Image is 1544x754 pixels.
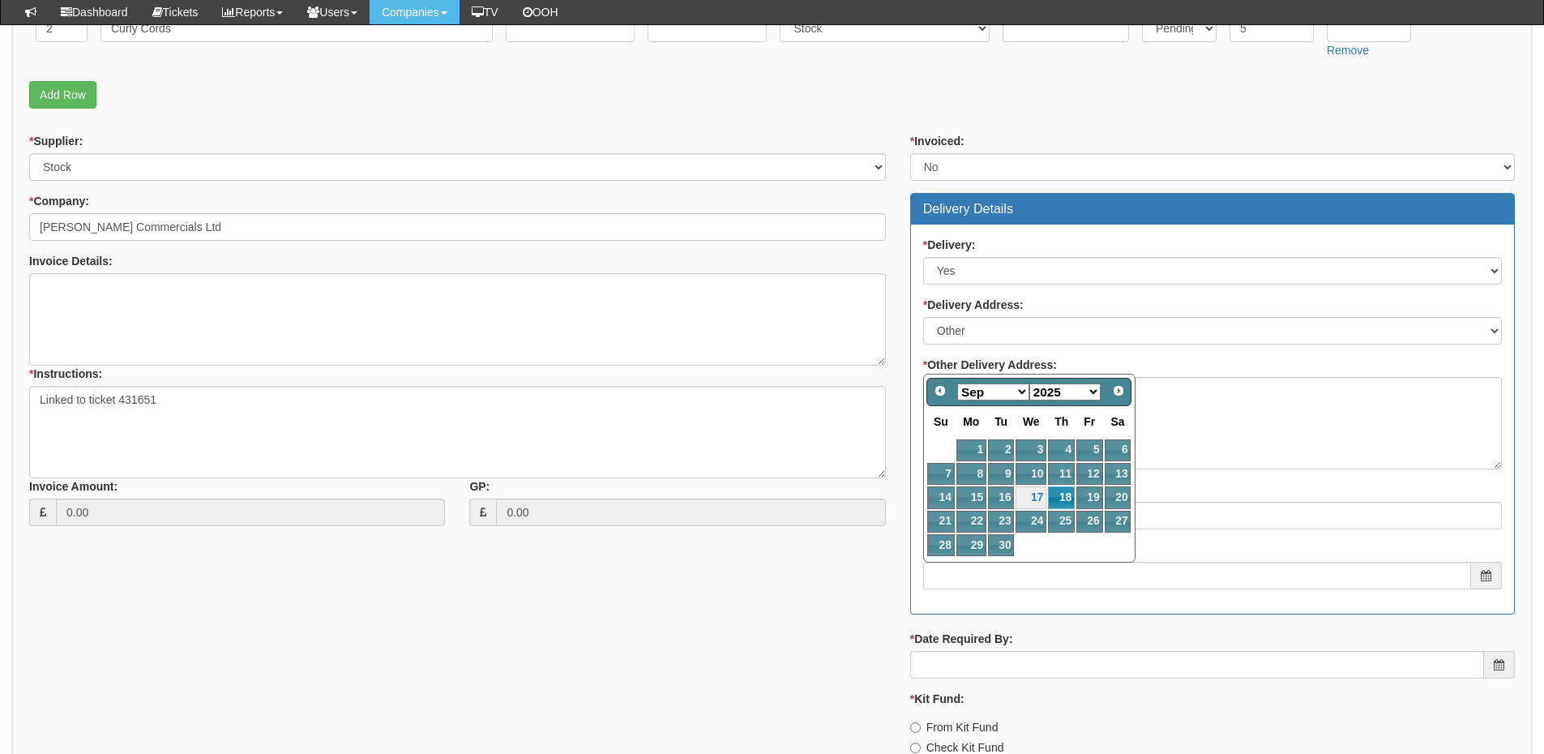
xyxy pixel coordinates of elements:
[1112,384,1125,397] span: Next
[956,439,986,461] a: 1
[1076,463,1102,485] a: 12
[1054,415,1068,428] span: Thursday
[1327,44,1369,57] a: Remove
[29,478,118,495] label: Invoice Amount:
[1084,415,1095,428] span: Friday
[988,534,1014,556] a: 30
[1105,463,1131,485] a: 13
[29,133,83,149] label: Supplier:
[923,202,1502,216] h3: Delivery Details
[1016,486,1046,508] a: 17
[988,486,1014,508] a: 16
[963,415,979,428] span: Monday
[923,297,1024,313] label: Delivery Address:
[927,534,955,556] a: 28
[927,511,955,533] a: 21
[923,357,1057,373] label: Other Delivery Address:
[929,380,952,403] a: Prev
[1076,486,1102,508] a: 19
[29,81,96,109] a: Add Row
[988,439,1014,461] a: 2
[1105,486,1131,508] a: 20
[1105,439,1131,461] a: 6
[934,384,947,397] span: Prev
[956,534,986,556] a: 29
[994,415,1007,428] span: Tuesday
[956,486,986,508] a: 15
[910,691,964,707] label: Kit Fund:
[956,511,986,533] a: 22
[1023,415,1040,428] span: Wednesday
[1016,439,1046,461] a: 3
[910,133,964,149] label: Invoiced:
[1016,511,1046,533] a: 24
[927,463,955,485] a: 7
[910,719,999,735] label: From Kit Fund
[1076,439,1102,461] a: 5
[1111,415,1125,428] span: Saturday
[469,478,490,495] label: GP:
[1076,511,1102,533] a: 26
[956,463,986,485] a: 8
[29,193,89,209] label: Company:
[1107,380,1130,403] a: Next
[910,722,921,733] input: From Kit Fund
[934,415,948,428] span: Sunday
[923,237,976,253] label: Delivery:
[1016,463,1046,485] a: 10
[1048,439,1075,461] a: 4
[927,486,955,508] a: 14
[1048,511,1075,533] a: 25
[910,743,921,753] input: Check Kit Fund
[1048,486,1075,508] a: 18
[1105,511,1131,533] a: 27
[1048,463,1075,485] a: 11
[29,366,102,382] label: Instructions:
[988,463,1014,485] a: 9
[910,631,1013,647] label: Date Required By:
[988,511,1014,533] a: 23
[29,253,113,269] label: Invoice Details:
